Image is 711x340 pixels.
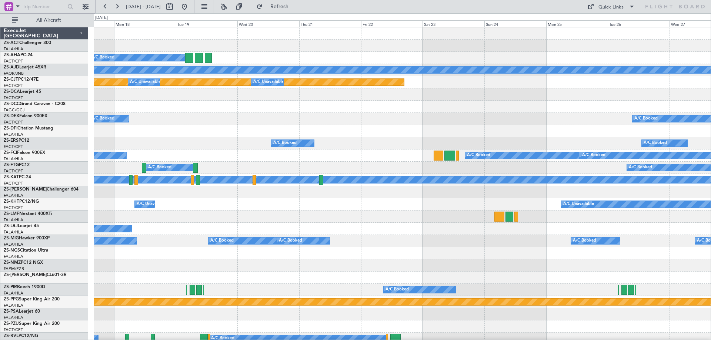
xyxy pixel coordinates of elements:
[8,14,80,26] button: All Aircraft
[4,260,43,265] a: ZS-NMZPC12 NGX
[4,102,20,106] span: ZS-DCC
[4,217,23,223] a: FALA/HLA
[253,77,284,88] div: A/C Unavailable
[91,113,114,124] div: A/C Booked
[253,1,297,13] button: Refresh
[385,284,409,295] div: A/C Booked
[4,266,24,272] a: FAPM/PZB
[4,334,38,338] a: ZS-RVLPC12/NG
[573,235,596,246] div: A/C Booked
[467,150,490,161] div: A/C Booked
[237,20,299,27] div: Wed 20
[4,303,23,308] a: FALA/HLA
[4,297,60,302] a: ZS-PPGSuper King Air 200
[4,224,39,228] a: ZS-LRJLearjet 45
[4,187,79,192] a: ZS-[PERSON_NAME]Challenger 604
[4,290,23,296] a: FALA/HLA
[4,65,19,70] span: ZS-AJD
[546,20,608,27] div: Mon 25
[4,297,19,302] span: ZS-PPG
[4,229,23,235] a: FALA/HLA
[4,205,23,211] a: FACT/CPT
[4,322,60,326] a: ZS-PZUSuper King Air 200
[299,20,361,27] div: Thu 21
[4,224,18,228] span: ZS-LRJ
[4,236,19,240] span: ZS-MIG
[4,144,23,149] a: FACT/CPT
[4,138,29,143] a: ZS-ERSPC12
[273,138,297,149] div: A/C Booked
[4,236,50,240] a: ZS-MIGHawker 900XP
[4,248,20,253] span: ZS-NGS
[4,199,19,204] span: ZS-KHT
[4,138,19,143] span: ZS-ERS
[4,58,23,64] a: FACT/CPT
[4,156,23,162] a: FALA/HLA
[4,334,19,338] span: ZS-RVL
[4,273,47,277] span: ZS-[PERSON_NAME]
[644,138,667,149] div: A/C Booked
[23,1,65,12] input: Trip Number
[4,41,51,45] a: ZS-ACTChallenger 300
[584,1,638,13] button: Quick Links
[130,77,161,88] div: A/C Unavailable
[95,15,108,21] div: [DATE]
[563,199,594,210] div: A/C Unavailable
[4,163,19,167] span: ZS-FTG
[4,151,17,155] span: ZS-FCI
[279,235,302,246] div: A/C Booked
[4,83,23,88] a: FACT/CPT
[4,193,23,198] a: FALA/HLA
[484,20,546,27] div: Sun 24
[4,163,30,167] a: ZS-FTGPC12
[629,162,652,173] div: A/C Booked
[4,199,39,204] a: ZS-KHTPC12/NG
[114,20,176,27] div: Mon 18
[4,71,24,76] a: FAOR/JNB
[4,260,21,265] span: ZS-NMZ
[4,315,23,320] a: FALA/HLA
[4,285,45,289] a: ZS-PIRBeech 1900D
[4,254,23,259] a: FALA/HLA
[423,20,484,27] div: Sat 23
[4,77,39,82] a: ZS-CJTPC12/47E
[4,95,23,101] a: FACT/CPT
[608,20,670,27] div: Tue 26
[176,20,238,27] div: Tue 19
[4,102,66,106] a: ZS-DCCGrand Caravan - C208
[4,90,20,94] span: ZS-DCA
[126,3,161,10] span: [DATE] - [DATE]
[4,285,17,289] span: ZS-PIR
[4,151,45,155] a: ZS-FCIFalcon 900EX
[4,181,23,186] a: FACT/CPT
[4,242,23,247] a: FALA/HLA
[582,150,605,161] div: A/C Booked
[91,52,114,63] div: A/C Booked
[4,327,23,333] a: FACT/CPT
[4,212,52,216] a: ZS-LMFNextant 400XTi
[4,175,31,179] a: ZS-KATPC-24
[4,126,53,131] a: ZS-DFICitation Mustang
[634,113,658,124] div: A/C Booked
[4,65,46,70] a: ZS-AJDLearjet 45XR
[210,235,234,246] div: A/C Booked
[4,132,23,137] a: FALA/HLA
[361,20,423,27] div: Fri 22
[4,212,19,216] span: ZS-LMF
[4,107,24,113] a: FAGC/GCJ
[4,90,41,94] a: ZS-DCALearjet 45
[4,187,47,192] span: ZS-[PERSON_NAME]
[598,4,624,11] div: Quick Links
[4,168,23,174] a: FACT/CPT
[4,41,19,45] span: ZS-ACT
[264,4,295,9] span: Refresh
[148,162,171,173] div: A/C Booked
[4,309,40,314] a: ZS-PSALearjet 60
[4,53,20,57] span: ZS-AHA
[4,46,23,52] a: FALA/HLA
[4,114,19,118] span: ZS-DEX
[4,322,19,326] span: ZS-PZU
[4,309,19,314] span: ZS-PSA
[4,53,33,57] a: ZS-AHAPC-24
[19,18,78,23] span: All Aircraft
